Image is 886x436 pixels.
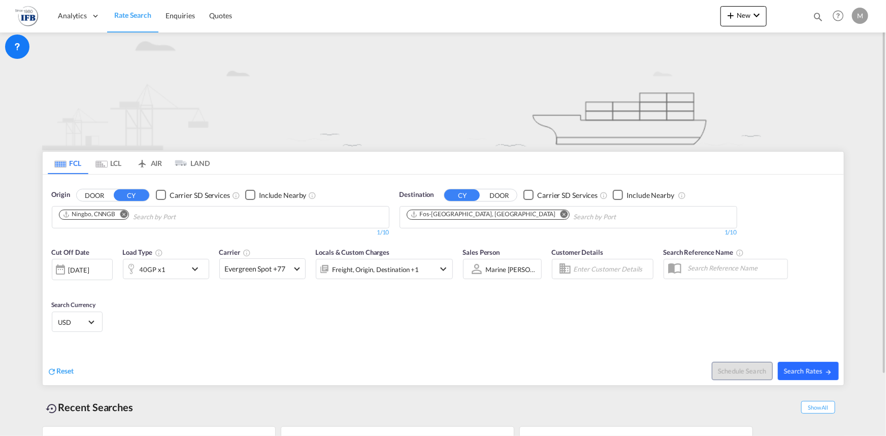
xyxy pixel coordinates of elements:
[225,264,291,274] span: Evergreen Spot +77
[62,210,118,219] div: Press delete to remove this chip.
[52,259,113,280] div: [DATE]
[316,259,453,279] div: Freight Origin Destination Factory Stuffingicon-chevron-down
[52,190,70,200] span: Origin
[627,190,674,200] div: Include Nearby
[129,152,170,174] md-tab-item: AIR
[156,190,230,200] md-checkbox: Checkbox No Ink
[57,315,97,329] md-select: Select Currency: $ USDUnited States Dollar
[52,248,90,256] span: Cut Off Date
[155,249,163,257] md-icon: icon-information-outline
[88,152,129,174] md-tab-item: LCL
[189,263,206,275] md-icon: icon-chevron-down
[232,191,240,199] md-icon: Unchecked: Search for CY (Container Yard) services for all selected carriers.Checked : Search for...
[830,7,852,25] div: Help
[48,366,74,377] div: icon-refreshReset
[712,362,773,380] button: Note: By default Schedule search will only considerorigin ports, destination ports and cut off da...
[778,362,839,380] button: Search Ratesicon-arrow-right
[48,152,88,174] md-tab-item: FCL
[166,11,195,20] span: Enquiries
[852,8,868,24] div: M
[481,189,517,201] button: DOOR
[438,263,450,275] md-icon: icon-chevron-down
[463,248,500,256] span: Sales Person
[537,190,598,200] div: Carrier SD Services
[410,210,556,219] div: Fos-sur-Mer, FRFOS
[784,367,833,375] span: Search Rates
[245,190,307,200] md-checkbox: Checkbox No Ink
[444,189,480,201] button: CY
[170,152,210,174] md-tab-item: LAND
[52,228,389,237] div: 1/10
[830,7,847,24] span: Help
[574,209,670,225] input: Chips input.
[812,11,824,26] div: icon-magnify
[42,396,138,419] div: Recent Searches
[52,279,59,293] md-datepicker: Select
[400,228,737,237] div: 1/10
[114,189,149,201] button: CY
[554,210,569,220] button: Remove
[113,210,128,220] button: Remove
[62,210,116,219] div: Ningbo, CNNGB
[683,260,787,276] input: Search Reference Name
[725,9,737,21] md-icon: icon-plus 400-fg
[405,207,674,225] md-chips-wrap: Chips container. Use arrow keys to select chips.
[209,11,232,20] span: Quotes
[52,301,96,309] span: Search Currency
[69,265,89,275] div: [DATE]
[140,262,166,277] div: 40GP x1
[825,368,832,376] md-icon: icon-arrow-right
[170,190,230,200] div: Carrier SD Services
[600,191,608,199] md-icon: Unchecked: Search for CY (Container Yard) services for all selected carriers.Checked : Search for...
[725,11,763,19] span: New
[486,265,560,274] div: Marine [PERSON_NAME]
[123,259,209,279] div: 40GP x1icon-chevron-down
[58,11,87,21] span: Analytics
[48,367,57,376] md-icon: icon-refresh
[259,190,307,200] div: Include Nearby
[58,318,87,327] span: USD
[400,190,434,200] span: Destination
[574,261,650,277] input: Enter Customer Details
[678,191,686,199] md-icon: Unchecked: Ignores neighbouring ports when fetching rates.Checked : Includes neighbouring ports w...
[114,11,151,19] span: Rate Search
[123,248,163,256] span: Load Type
[552,248,603,256] span: Customer Details
[133,209,229,225] input: Chips input.
[46,403,58,415] md-icon: icon-backup-restore
[42,32,844,150] img: new-FCL.png
[15,5,38,27] img: de31bbe0256b11eebba44b54815f083d.png
[485,262,539,277] md-select: Sales Person: Marine Di Cicco
[720,6,767,26] button: icon-plus 400-fgNewicon-chevron-down
[812,11,824,22] md-icon: icon-magnify
[523,190,598,200] md-checkbox: Checkbox No Ink
[613,190,674,200] md-checkbox: Checkbox No Ink
[219,248,251,256] span: Carrier
[316,248,390,256] span: Locals & Custom Charges
[57,207,234,225] md-chips-wrap: Chips container. Use arrow keys to select chips.
[57,366,74,375] span: Reset
[736,249,744,257] md-icon: Your search will be saved by the below given name
[243,249,251,257] md-icon: The selected Trucker/Carrierwill be displayed in the rate results If the rates are from another f...
[136,157,148,165] md-icon: icon-airplane
[77,189,112,201] button: DOOR
[48,152,210,174] md-pagination-wrapper: Use the left and right arrow keys to navigate between tabs
[309,191,317,199] md-icon: Unchecked: Ignores neighbouring ports when fetching rates.Checked : Includes neighbouring ports w...
[750,9,763,21] md-icon: icon-chevron-down
[410,210,558,219] div: Press delete to remove this chip.
[333,262,419,277] div: Freight Origin Destination Factory Stuffing
[664,248,744,256] span: Search Reference Name
[801,401,835,414] span: Show All
[43,175,844,385] div: OriginDOOR CY Checkbox No InkUnchecked: Search for CY (Container Yard) services for all selected ...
